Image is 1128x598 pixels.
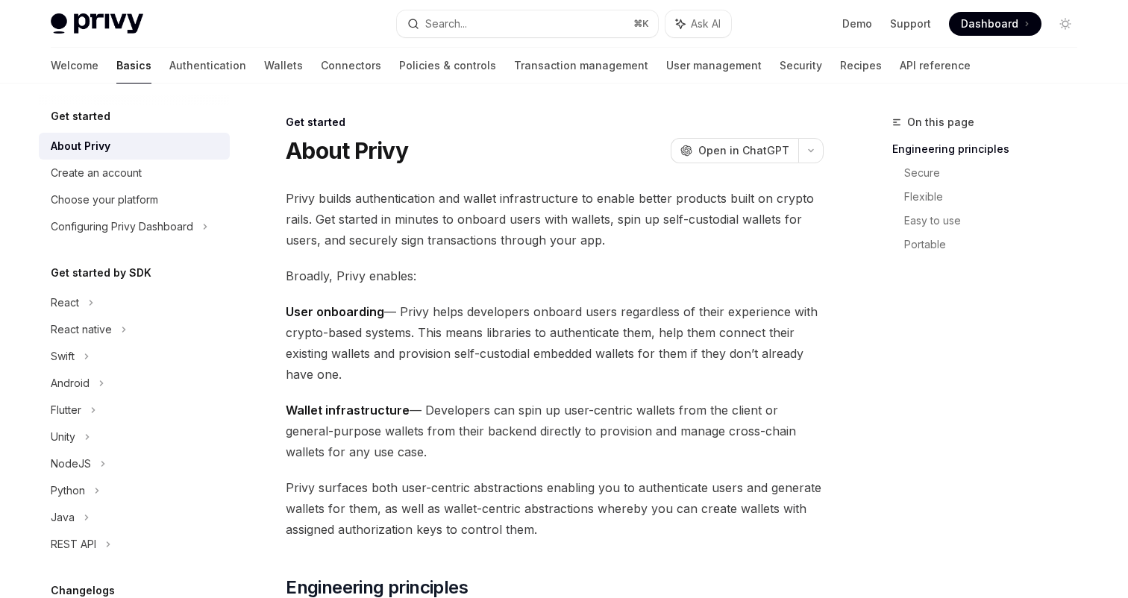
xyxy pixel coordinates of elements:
div: Get started [286,115,824,130]
a: Create an account [39,160,230,186]
a: Portable [904,233,1089,256]
div: Configuring Privy Dashboard [51,218,193,236]
div: React [51,294,79,312]
div: Choose your platform [51,191,158,209]
a: Easy to use [904,209,1089,233]
span: On this page [907,113,974,131]
div: NodeJS [51,455,91,473]
div: Android [51,374,90,392]
div: About Privy [51,137,110,155]
a: Choose your platform [39,186,230,213]
a: API reference [900,48,971,84]
div: React native [51,321,112,339]
div: Flutter [51,401,81,419]
a: Basics [116,48,151,84]
a: Transaction management [514,48,648,84]
img: light logo [51,13,143,34]
a: Flexible [904,185,1089,209]
button: Open in ChatGPT [671,138,798,163]
a: About Privy [39,133,230,160]
div: REST API [51,535,96,553]
div: Search... [425,15,467,33]
h1: About Privy [286,137,408,164]
a: Policies & controls [399,48,496,84]
a: Connectors [321,48,381,84]
h5: Get started [51,107,110,125]
a: Engineering principles [892,137,1089,161]
a: Recipes [840,48,882,84]
a: Welcome [51,48,98,84]
button: Toggle dark mode [1053,12,1077,36]
div: Swift [51,347,75,365]
a: Secure [904,161,1089,185]
span: Open in ChatGPT [698,143,789,158]
a: Demo [842,16,872,31]
a: Wallets [264,48,303,84]
a: Support [890,16,931,31]
h5: Get started by SDK [51,264,151,282]
strong: Wallet infrastructure [286,403,410,418]
span: Dashboard [961,16,1018,31]
a: Security [780,48,822,84]
span: Ask AI [691,16,721,31]
div: Python [51,482,85,500]
span: Privy surfaces both user-centric abstractions enabling you to authenticate users and generate wal... [286,477,824,540]
span: — Developers can spin up user-centric wallets from the client or general-purpose wallets from the... [286,400,824,462]
a: User management [666,48,762,84]
span: — Privy helps developers onboard users regardless of their experience with crypto-based systems. ... [286,301,824,385]
span: Broadly, Privy enables: [286,265,824,286]
div: Java [51,509,75,526]
div: Create an account [51,164,142,182]
a: Dashboard [949,12,1041,36]
div: Unity [51,428,75,446]
span: ⌘ K [633,18,649,30]
a: Authentication [169,48,246,84]
button: Ask AI [665,10,731,37]
strong: User onboarding [286,304,384,319]
span: Privy builds authentication and wallet infrastructure to enable better products built on crypto r... [286,188,824,251]
button: Search...⌘K [397,10,658,37]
